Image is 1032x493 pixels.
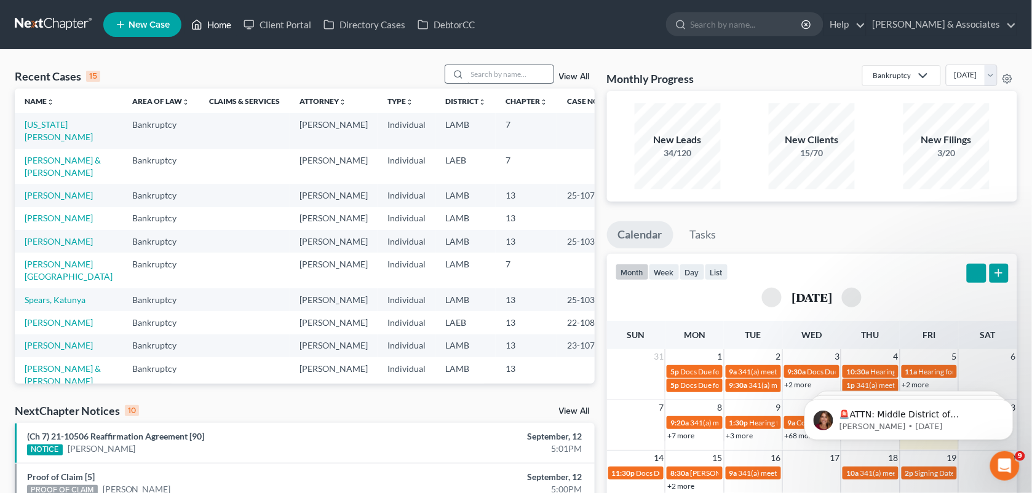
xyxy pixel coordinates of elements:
[378,334,435,357] td: Individual
[290,334,378,357] td: [PERSON_NAME]
[716,349,724,364] span: 1
[729,418,748,427] span: 1:30p
[496,253,557,288] td: 7
[557,288,616,311] td: 25-10362
[690,418,809,427] span: 341(a) meeting for [PERSON_NAME]
[557,230,616,253] td: 25-10364
[775,400,782,415] span: 9
[867,14,1017,36] a: [PERSON_NAME] & Associates
[892,349,900,364] span: 4
[182,98,189,106] i: unfold_more
[122,230,199,253] td: Bankruptcy
[290,113,378,148] td: [PERSON_NAME]
[739,468,857,478] span: 341(a) meeting for [PERSON_NAME]
[557,334,616,357] td: 23-10758
[378,149,435,184] td: Individual
[290,184,378,207] td: [PERSON_NAME]
[680,367,782,376] span: Docs Due for [PERSON_NAME]
[435,149,496,184] td: LAEB
[729,367,737,376] span: 9a
[680,264,705,280] button: day
[653,451,665,465] span: 14
[122,288,199,311] td: Bankruptcy
[122,113,199,148] td: Bankruptcy
[132,97,189,106] a: Area of Lawunfold_more
[445,97,486,106] a: Districtunfold_more
[690,468,748,478] span: [PERSON_NAME]
[317,14,411,36] a: Directory Cases
[506,97,547,106] a: Chapterunfold_more
[25,97,54,106] a: Nameunfold_more
[559,73,590,81] a: View All
[290,207,378,230] td: [PERSON_NAME]
[627,329,645,340] span: Sun
[729,468,737,478] span: 9a
[435,334,496,357] td: LAMB
[478,98,486,106] i: unfold_more
[290,288,378,311] td: [PERSON_NAME]
[802,329,822,340] span: Wed
[726,431,753,440] a: +3 more
[749,381,868,390] span: 341(a) meeting for [PERSON_NAME]
[716,400,724,415] span: 8
[557,184,616,207] td: 25-10727
[25,363,101,386] a: [PERSON_NAME] & [PERSON_NAME]
[290,311,378,334] td: [PERSON_NAME]
[607,221,673,248] a: Calendar
[616,264,649,280] button: month
[405,443,582,455] div: 5:01PM
[199,89,290,113] th: Claims & Services
[237,14,317,36] a: Client Portal
[873,70,911,81] div: Bankruptcy
[122,149,199,184] td: Bankruptcy
[125,405,139,416] div: 10
[657,400,665,415] span: 7
[339,98,346,106] i: unfold_more
[670,381,679,390] span: 5p
[540,98,547,106] i: unfold_more
[86,71,100,82] div: 15
[496,184,557,207] td: 13
[122,311,199,334] td: Bankruptcy
[862,329,879,340] span: Thu
[903,133,990,147] div: New Filings
[679,221,728,248] a: Tasks
[122,253,199,288] td: Bankruptcy
[300,97,346,106] a: Attorneyunfold_more
[785,431,816,440] a: +68 more
[649,264,680,280] button: week
[378,311,435,334] td: Individual
[846,468,859,478] span: 10a
[290,230,378,253] td: [PERSON_NAME]
[785,380,812,389] a: +2 more
[496,113,557,148] td: 7
[769,133,855,147] div: New Clients
[990,451,1020,481] iframe: Intercom live chat
[980,329,996,340] span: Sat
[47,98,54,106] i: unfold_more
[607,71,694,86] h3: Monthly Progress
[406,98,413,106] i: unfold_more
[670,418,689,427] span: 9:20a
[792,291,832,304] h2: [DATE]
[27,431,204,441] a: (Ch 7) 21-10506 Reaffirmation Agreement [90]
[496,230,557,253] td: 13
[27,444,63,456] div: NOTICE
[919,367,1015,376] span: Hearing for [PERSON_NAME]
[496,207,557,230] td: 13
[667,431,694,440] a: +7 more
[405,430,582,443] div: September, 12
[15,403,139,418] div: NextChapter Notices
[387,97,413,106] a: Typeunfold_more
[378,253,435,288] td: Individual
[1010,349,1017,364] span: 6
[185,14,237,36] a: Home
[129,20,170,30] span: New Case
[833,349,841,364] span: 3
[712,451,724,465] span: 15
[25,340,93,350] a: [PERSON_NAME]
[729,381,748,390] span: 9:30a
[435,311,496,334] td: LAEB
